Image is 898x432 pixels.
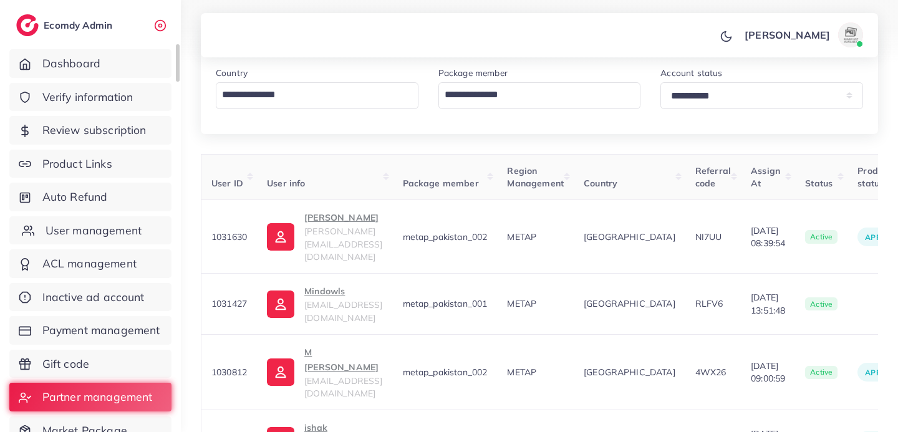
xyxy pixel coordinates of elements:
div: Search for option [216,82,418,109]
a: Dashboard [9,49,171,78]
img: logo [16,14,39,36]
span: active [805,366,838,380]
span: Country [584,178,617,189]
a: Product Links [9,150,171,178]
span: NI7UU [695,231,722,242]
img: avatar [838,22,863,47]
span: [GEOGRAPHIC_DATA] [584,297,675,310]
span: METAP [507,367,536,378]
span: Package member [403,178,479,189]
a: [PERSON_NAME]avatar [738,22,868,47]
h2: Ecomdy Admin [44,19,115,31]
span: [DATE] 13:51:48 [751,291,785,317]
span: metap_pakistan_002 [403,367,488,378]
span: Inactive ad account [42,289,145,305]
a: [PERSON_NAME][PERSON_NAME][EMAIL_ADDRESS][DOMAIN_NAME] [267,210,382,263]
a: User management [9,216,171,245]
span: Gift code [42,356,89,372]
span: Review subscription [42,122,147,138]
span: Region Management [507,165,564,189]
span: [DATE] 09:00:59 [751,360,785,385]
span: Payment management [42,322,160,338]
label: Country [216,67,248,79]
img: ic-user-info.36bf1079.svg [267,290,294,318]
a: Inactive ad account [9,283,171,312]
span: METAP [507,298,536,309]
p: Mindowls [304,284,382,299]
a: Auto Refund [9,183,171,211]
img: ic-user-info.36bf1079.svg [267,358,294,386]
span: [EMAIL_ADDRESS][DOMAIN_NAME] [304,375,382,399]
span: metap_pakistan_002 [403,231,488,242]
img: ic-user-info.36bf1079.svg [267,223,294,251]
label: Package member [438,67,508,79]
span: Auto Refund [42,189,108,205]
span: Assign At [751,165,780,189]
span: ACL management [42,256,137,272]
span: Partner management [42,389,153,405]
input: Search for option [218,84,402,106]
span: METAP [507,231,536,242]
span: 1030812 [211,367,247,378]
span: active [805,297,838,311]
input: Search for option [440,84,625,106]
span: [PERSON_NAME][EMAIL_ADDRESS][DOMAIN_NAME] [304,226,382,262]
span: Status [805,178,833,189]
a: Mindowls[EMAIL_ADDRESS][DOMAIN_NAME] [267,284,382,324]
span: 1031630 [211,231,247,242]
div: Search for option [438,82,641,109]
label: Account status [660,67,722,79]
span: 4WX26 [695,367,727,378]
span: User management [46,223,142,239]
a: M [PERSON_NAME][EMAIL_ADDRESS][DOMAIN_NAME] [267,345,382,400]
a: ACL management [9,249,171,278]
span: User info [267,178,305,189]
a: Verify information [9,83,171,112]
a: Gift code [9,350,171,378]
p: [PERSON_NAME] [304,210,382,225]
span: metap_pakistan_001 [403,298,488,309]
span: User ID [211,178,243,189]
span: Product Links [42,156,112,172]
span: Verify information [42,89,133,105]
a: Payment management [9,316,171,345]
a: logoEcomdy Admin [16,14,115,36]
a: Review subscription [9,116,171,145]
span: Dashboard [42,55,100,72]
span: [EMAIL_ADDRESS][DOMAIN_NAME] [304,299,382,323]
span: Referral code [695,165,731,189]
p: [PERSON_NAME] [745,27,830,42]
span: [GEOGRAPHIC_DATA] [584,231,675,243]
span: RLFV6 [695,298,723,309]
span: [GEOGRAPHIC_DATA] [584,366,675,378]
p: M [PERSON_NAME] [304,345,382,375]
span: [DATE] 08:39:54 [751,224,785,250]
a: Partner management [9,383,171,411]
span: active [805,230,838,244]
span: 1031427 [211,298,247,309]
